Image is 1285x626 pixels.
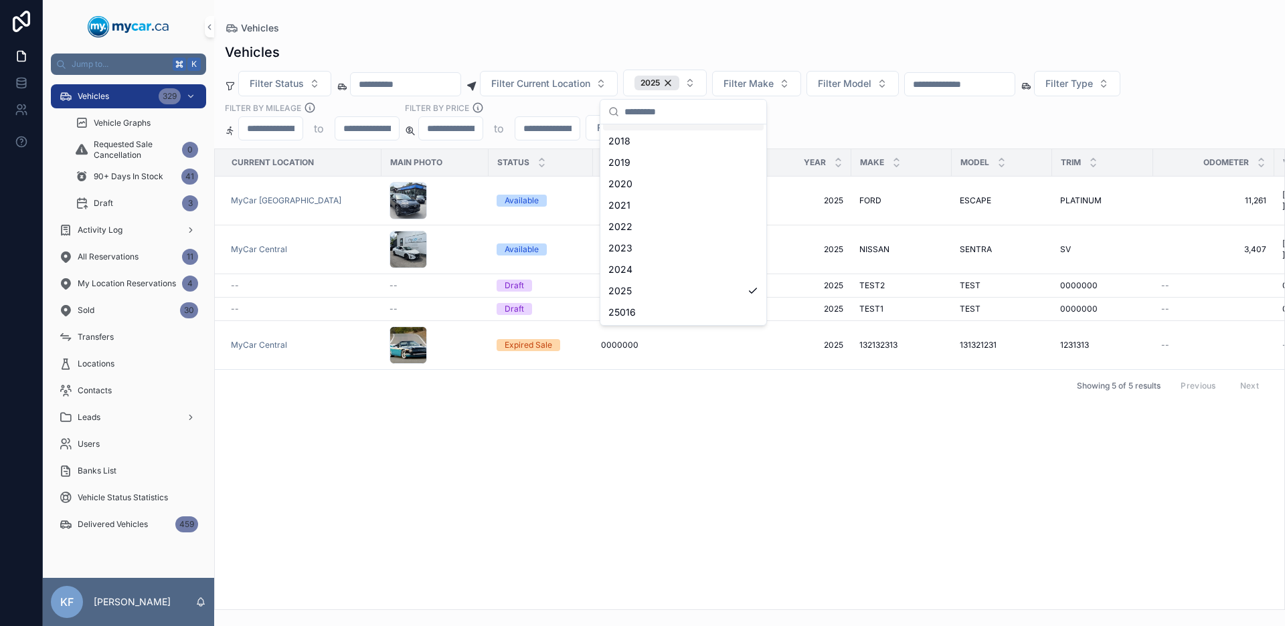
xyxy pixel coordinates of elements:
[752,244,843,255] a: 2025
[1060,244,1071,255] span: SV
[78,412,100,423] span: Leads
[159,88,181,104] div: 329
[94,595,171,609] p: [PERSON_NAME]
[1034,71,1120,96] button: Select Button
[390,157,442,168] span: Main Photo
[231,195,341,206] a: MyCar [GEOGRAPHIC_DATA]
[1161,280,1266,291] a: --
[712,71,801,96] button: Select Button
[960,304,1044,314] a: TEST
[586,115,699,140] button: Select Button
[603,216,764,237] div: 2022
[859,340,897,350] span: 132132313
[238,71,331,96] button: Select Button
[78,225,122,235] span: Activity Log
[181,169,198,185] div: 41
[1060,244,1145,255] a: SV
[960,195,1044,206] a: ESCAPE
[1045,77,1093,90] span: Filter Type
[78,492,168,503] span: Vehicle Status Statistics
[390,304,481,314] a: --
[1161,244,1266,255] a: 3,407
[497,157,529,168] span: Status
[634,76,679,90] div: 2025
[250,77,304,90] span: Filter Status
[603,195,764,216] div: 2021
[1060,280,1098,291] span: 0000000
[43,75,214,554] div: scrollable content
[231,304,239,314] span: --
[232,157,314,168] span: Current Location
[405,102,469,114] label: FILTER BY PRICE
[78,439,100,449] span: Users
[225,102,301,114] label: Filter By Mileage
[505,339,552,351] div: Expired Sale
[67,165,206,189] a: 90+ Days In Stock41
[505,243,539,255] div: Available
[603,130,764,152] div: 2018
[78,305,94,316] span: Sold
[960,244,1044,255] a: SENTRA
[960,304,980,314] span: TEST
[231,244,373,255] a: MyCar Central
[960,280,980,291] span: TEST
[1161,304,1266,314] a: --
[505,303,524,315] div: Draft
[600,124,766,325] div: Suggestions
[603,237,764,259] div: 2023
[1161,340,1266,350] a: --
[231,340,373,350] a: MyCar Central
[497,303,585,315] a: Draft
[51,352,206,376] a: Locations
[175,516,198,532] div: 459
[497,243,585,255] a: Available
[1161,304,1169,314] span: --
[859,195,881,206] span: FORD
[390,304,398,314] span: --
[51,325,206,349] a: Transfers
[51,84,206,108] a: Vehicles329
[601,340,736,350] a: 0000000
[603,152,764,173] div: 2019
[859,304,883,314] span: TEST1
[67,138,206,162] a: Requested Sale Cancellation0
[1161,340,1169,350] span: --
[51,379,206,403] a: Contacts
[597,121,672,134] span: Filter Sales Type
[78,358,114,369] span: Locations
[752,340,843,350] a: 2025
[180,302,198,318] div: 30
[88,16,169,37] img: App logo
[960,340,997,350] span: 131321231
[960,280,1044,291] a: TEST
[231,304,373,314] a: --
[859,304,944,314] a: TEST1
[231,244,287,255] a: MyCar Central
[78,278,176,289] span: My Location Reservations
[752,304,843,314] a: 2025
[859,244,944,255] a: NISSAN
[1061,157,1081,168] span: Trim
[752,195,843,206] a: 2025
[505,280,524,292] div: Draft
[859,340,944,350] a: 132132313
[51,218,206,242] a: Activity Log
[491,77,590,90] span: Filter Current Location
[67,191,206,215] a: Draft3
[752,280,843,291] span: 2025
[67,111,206,135] a: Vehicle Graphs
[603,280,764,302] div: 2025
[1060,195,1145,206] a: PLATINUM
[723,77,774,90] span: Filter Make
[806,71,899,96] button: Select Button
[1203,157,1249,168] span: Odometer
[231,280,373,291] a: --
[1060,195,1102,206] span: PLATINUM
[1060,340,1145,350] a: 1231313
[1077,381,1161,391] span: Showing 5 of 5 results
